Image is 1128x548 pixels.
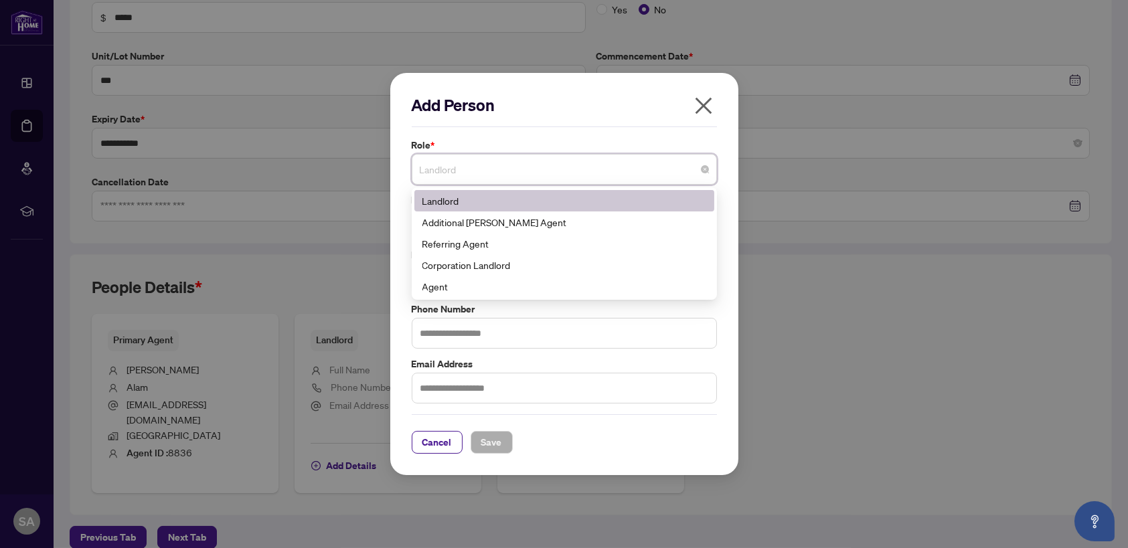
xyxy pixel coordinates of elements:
button: Open asap [1074,501,1115,541]
span: close-circle [701,165,709,173]
span: close [693,95,714,116]
label: Phone Number [412,302,717,316]
div: Additional [PERSON_NAME] Agent [422,215,706,230]
h2: Add Person [412,94,717,116]
div: Agent [414,276,714,297]
label: Email Address [412,357,717,371]
button: Cancel [412,431,463,454]
div: Referring Agent [422,236,706,251]
button: Save [471,431,513,454]
div: Corporation Landlord [422,258,706,272]
div: Agent [422,279,706,294]
div: Corporation Landlord [414,254,714,276]
div: Additional RAHR Agent [414,211,714,233]
span: Landlord [420,157,709,182]
span: Cancel [422,432,452,453]
div: Referring Agent [414,233,714,254]
label: Role [412,138,717,153]
div: Landlord [422,193,706,208]
div: Landlord [414,190,714,211]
